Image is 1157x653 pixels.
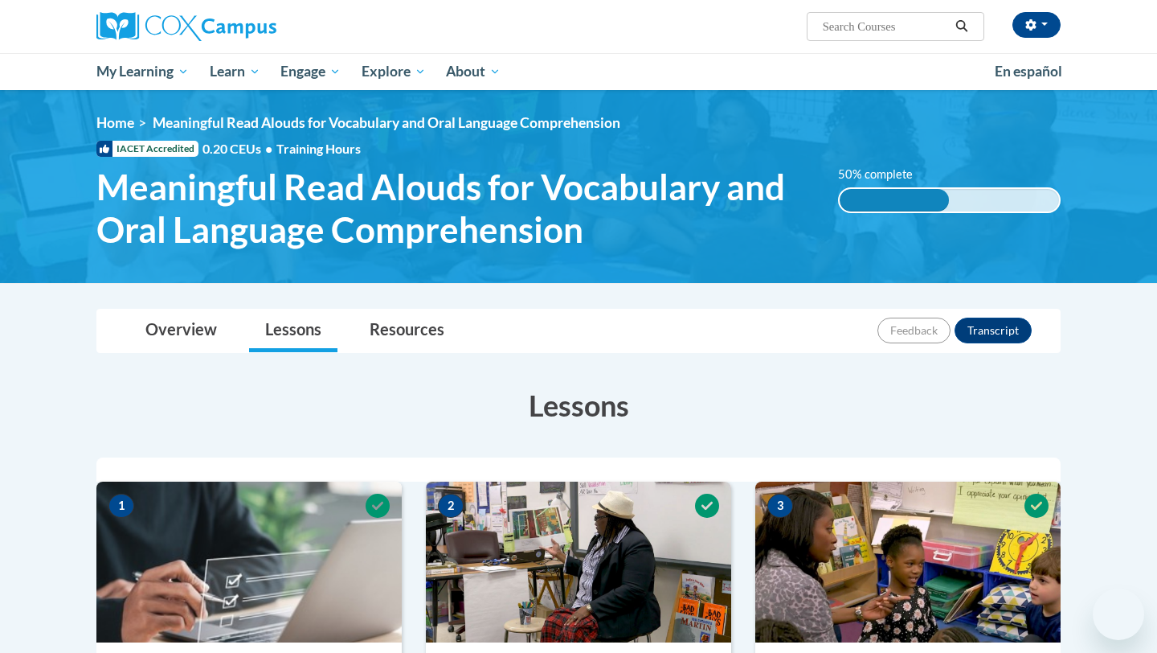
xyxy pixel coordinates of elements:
span: IACET Accredited [96,141,198,157]
span: Meaningful Read Alouds for Vocabulary and Oral Language Comprehension [96,166,814,251]
span: 2 [438,494,464,518]
a: Explore [351,53,436,90]
div: Main menu [72,53,1085,90]
img: Course Image [755,482,1061,643]
h3: Lessons [96,385,1061,425]
img: Course Image [426,482,731,643]
label: 50% complete [838,166,930,183]
a: Home [96,114,134,131]
span: 1 [108,494,134,518]
button: Transcript [955,318,1032,343]
span: Engage [280,62,341,81]
span: 3 [767,494,793,518]
a: En español [984,55,1073,88]
button: Account Settings [1012,12,1061,38]
button: Search [950,17,974,36]
iframe: Button to launch messaging window [1093,589,1144,640]
span: 0.20 CEUs [202,140,276,158]
span: Meaningful Read Alouds for Vocabulary and Oral Language Comprehension [153,114,620,131]
img: Course Image [96,482,402,643]
img: Cox Campus [96,12,276,41]
a: My Learning [86,53,199,90]
span: • [265,141,272,156]
span: En español [995,63,1062,80]
a: Lessons [249,310,337,352]
a: About [436,53,512,90]
button: Feedback [877,318,951,343]
a: Overview [129,310,233,352]
a: Resources [354,310,460,352]
span: Learn [210,62,260,81]
div: 50% complete [840,189,950,212]
span: Training Hours [276,141,361,156]
span: My Learning [96,62,189,81]
a: Cox Campus [96,12,402,41]
a: Learn [199,53,271,90]
a: Engage [270,53,351,90]
span: Explore [362,62,426,81]
span: About [446,62,501,81]
input: Search Courses [821,17,950,36]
